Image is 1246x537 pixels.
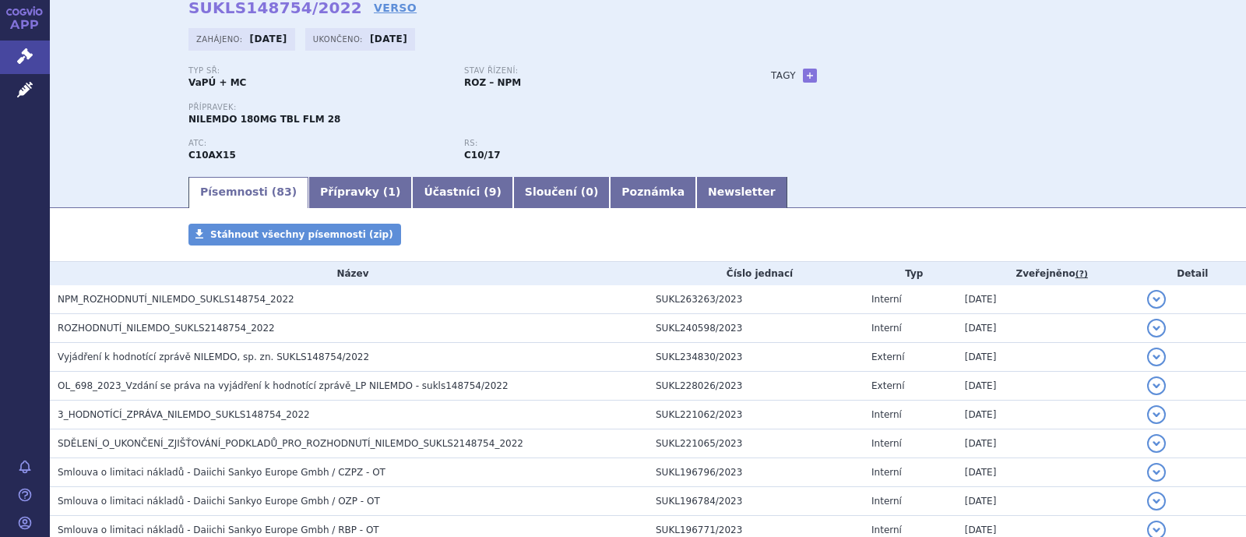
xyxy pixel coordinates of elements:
td: [DATE] [957,487,1139,516]
p: Stav řízení: [464,66,724,76]
button: detail [1147,319,1166,337]
span: Ukončeno: [313,33,366,45]
strong: ROZ – NPM [464,77,521,88]
th: Detail [1139,262,1246,285]
span: Zahájeno: [196,33,245,45]
span: Interní [871,525,902,535]
td: SUKL234830/2023 [648,343,864,372]
td: [DATE] [957,429,1139,458]
strong: [DATE] [370,34,407,44]
td: SUKL196784/2023 [648,487,864,516]
span: 3_HODNOTÍCÍ_ZPRÁVA_NILEMDO_SUKLS148754_2022 [58,409,310,420]
td: SUKL263263/2023 [648,285,864,314]
a: Stáhnout všechny písemnosti (zip) [188,224,401,246]
button: detail [1147,405,1166,424]
td: [DATE] [957,458,1139,487]
span: Smlouva o limitaci nákladů - Daiichi Sankyo Europe Gmbh / OZP - OT [58,496,380,507]
span: 1 [388,185,396,198]
span: Stáhnout všechny písemnosti (zip) [210,229,393,240]
span: Interní [871,496,902,507]
td: SUKL221062/2023 [648,401,864,429]
th: Název [50,262,648,285]
a: Účastníci (9) [412,177,512,208]
span: Interní [871,409,902,420]
strong: KYSELINA BEMPEDOOVÁ [188,150,236,161]
span: 0 [586,185,593,198]
span: NILEMDO 180MG TBL FLM 28 [188,114,340,125]
span: Externí [871,380,904,391]
td: SUKL221065/2023 [648,429,864,458]
a: Přípravky (1) [308,177,412,208]
button: detail [1147,376,1166,395]
a: + [803,69,817,83]
strong: VaPÚ + MC [188,77,246,88]
span: SDĚLENÍ_O_UKONČENÍ_ZJIŠŤOVÁNÍ_PODKLADŮ_PRO_ROZHODNUTÍ_NILEMDO_SUKLS2148754_2022 [58,438,523,449]
button: detail [1147,348,1166,366]
span: Smlouva o limitaci nákladů - Daiichi Sankyo Europe Gmbh / RBP - OT [58,525,379,535]
th: Typ [864,262,957,285]
button: detail [1147,290,1166,309]
h3: Tagy [771,66,796,85]
td: SUKL228026/2023 [648,372,864,401]
a: Poznámka [610,177,696,208]
p: ATC: [188,139,449,148]
span: Interní [871,323,902,334]
a: Sloučení (0) [513,177,610,208]
span: NPM_ROZHODNUTÍ_NILEMDO_SUKLS148754_2022 [58,294,294,305]
a: Písemnosti (83) [188,177,308,208]
span: 9 [489,185,497,198]
th: Zveřejněno [957,262,1139,285]
span: 83 [276,185,291,198]
button: detail [1147,434,1166,453]
p: RS: [464,139,724,148]
strong: [DATE] [250,34,287,44]
p: Typ SŘ: [188,66,449,76]
button: detail [1147,463,1166,482]
span: ROZHODNUTÍ_NILEMDO_SUKLS2148754_2022 [58,323,275,334]
td: SUKL240598/2023 [648,314,864,343]
a: Newsletter [696,177,787,208]
td: [DATE] [957,372,1139,401]
strong: kyselina bempedoová [464,150,501,161]
span: Smlouva o limitaci nákladů - Daiichi Sankyo Europe Gmbh / CZPZ - OT [58,467,385,478]
span: Interní [871,438,902,449]
td: [DATE] [957,343,1139,372]
th: Číslo jednací [648,262,864,285]
td: [DATE] [957,314,1139,343]
td: [DATE] [957,285,1139,314]
span: Vyjádření k hodnotící zprávě NILEMDO, sp. zn. SUKLS148754/2022 [58,352,369,362]
td: SUKL196796/2023 [648,458,864,487]
button: detail [1147,492,1166,511]
td: [DATE] [957,401,1139,429]
span: Interní [871,467,902,478]
span: OL_698_2023_Vzdání se práva na vyjádření k hodnotící zprávě_LP NILEMDO - sukls148754/2022 [58,380,509,391]
span: Externí [871,352,904,362]
p: Přípravek: [188,103,740,112]
span: Interní [871,294,902,305]
abbr: (?) [1075,269,1088,280]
